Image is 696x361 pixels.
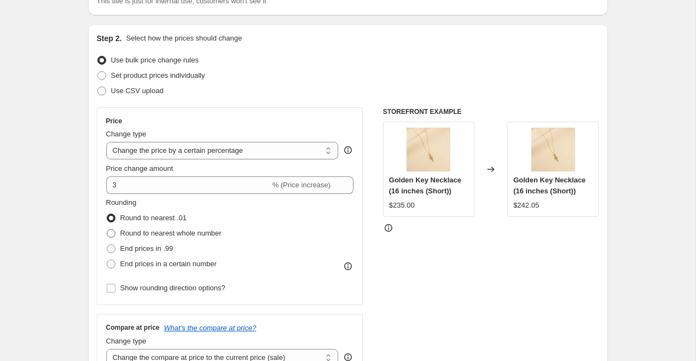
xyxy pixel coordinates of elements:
[120,214,187,222] span: Round to nearest .01
[106,337,147,345] span: Change type
[343,145,353,156] div: help
[120,244,173,253] span: End prices in .99
[389,176,461,195] span: Golden Key Necklace (16 inches (Short))
[111,71,205,79] span: Set product prices individually
[513,200,539,211] div: $242.05
[106,117,122,125] h3: Price
[111,87,164,95] span: Use CSV upload
[111,56,199,64] span: Use bulk price change rules
[97,33,122,44] h2: Step 2.
[513,176,585,195] span: Golden Key Necklace (16 inches (Short))
[120,284,225,292] span: Show rounding direction options?
[126,33,242,44] p: Select how the prices should change
[407,128,450,171] img: NC-KEY-YG_80x.jpg
[106,164,173,173] span: Price change amount
[164,324,257,332] button: What's the compare at price?
[120,229,222,237] span: Round to nearest whole number
[383,107,599,116] h6: STOREFRONT EXAMPLE
[120,260,217,268] span: End prices in a certain number
[389,200,415,211] div: $235.00
[272,181,330,189] span: % (Price increase)
[106,176,270,194] input: -15
[106,198,137,207] span: Rounding
[531,128,575,171] img: NC-KEY-YG_80x.jpg
[106,130,147,138] span: Change type
[106,323,160,332] h3: Compare at price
